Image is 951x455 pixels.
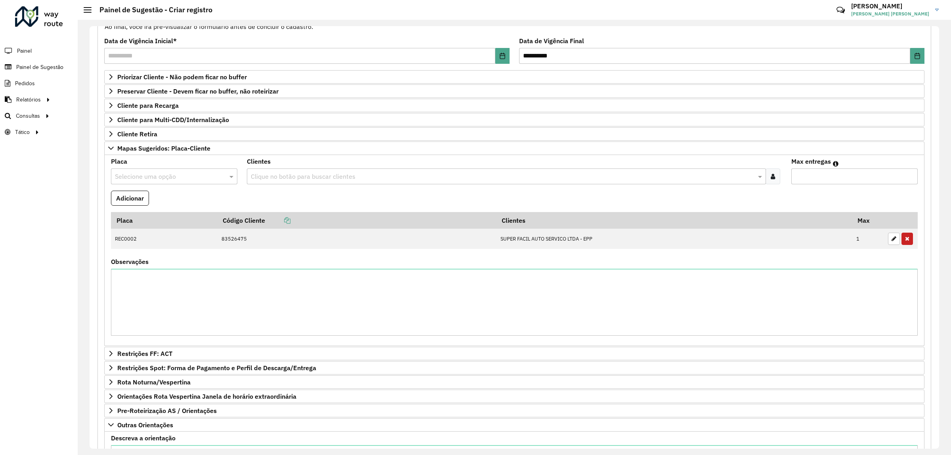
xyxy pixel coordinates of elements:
span: Tático [15,128,30,136]
a: Mapas Sugeridos: Placa-Cliente [104,141,924,155]
td: 83526475 [217,229,496,249]
span: Priorizar Cliente - Não podem ficar no buffer [117,74,247,80]
span: Restrições FF: ACT [117,350,172,357]
a: Restrições FF: ACT [104,347,924,360]
th: Placa [111,212,217,229]
span: Mapas Sugeridos: Placa-Cliente [117,145,210,151]
a: Contato Rápido [832,2,849,19]
label: Data de Vigência Final [519,36,584,46]
label: Max entregas [791,157,831,166]
span: Painel [17,47,32,55]
span: Relatórios [16,96,41,104]
a: Pre-Roteirização AS / Orientações [104,404,924,417]
button: Choose Date [495,48,510,64]
td: REC0002 [111,229,217,249]
th: Max [852,212,884,229]
a: Restrições Spot: Forma de Pagamento e Perfil de Descarga/Entrega [104,361,924,375]
div: Mapas Sugeridos: Placa-Cliente [104,155,924,346]
span: [PERSON_NAME] [PERSON_NAME] [851,10,929,17]
button: Adicionar [111,191,149,206]
span: Painel de Sugestão [16,63,63,71]
td: SUPER FACIL AUTO SERVICO LTDA - EPP [496,229,852,249]
h2: Painel de Sugestão - Criar registro [92,6,212,14]
label: Observações [111,257,149,266]
span: Pedidos [15,79,35,88]
a: Cliente Retira [104,127,924,141]
span: Restrições Spot: Forma de Pagamento e Perfil de Descarga/Entrega [117,365,316,371]
button: Choose Date [910,48,924,64]
a: Outras Orientações [104,418,924,432]
label: Data de Vigência Inicial [104,36,177,46]
h3: [PERSON_NAME] [851,2,929,10]
th: Código Cliente [217,212,496,229]
span: Orientações Rota Vespertina Janela de horário extraordinária [117,393,296,400]
label: Clientes [247,157,271,166]
a: Priorizar Cliente - Não podem ficar no buffer [104,70,924,84]
span: Preservar Cliente - Devem ficar no buffer, não roteirizar [117,88,279,94]
span: Outras Orientações [117,422,173,428]
label: Placa [111,157,127,166]
td: 1 [852,229,884,249]
span: Pre-Roteirização AS / Orientações [117,407,217,414]
a: Preservar Cliente - Devem ficar no buffer, não roteirizar [104,84,924,98]
span: Cliente Retira [117,131,157,137]
a: Cliente para Multi-CDD/Internalização [104,113,924,126]
a: Orientações Rota Vespertina Janela de horário extraordinária [104,390,924,403]
label: Descreva a orientação [111,433,176,443]
span: Cliente para Recarga [117,102,179,109]
th: Clientes [496,212,852,229]
a: Rota Noturna/Vespertina [104,375,924,389]
a: Cliente para Recarga [104,99,924,112]
em: Máximo de clientes que serão colocados na mesma rota com os clientes informados [833,161,838,167]
span: Rota Noturna/Vespertina [117,379,191,385]
span: Consultas [16,112,40,120]
span: Cliente para Multi-CDD/Internalização [117,117,229,123]
a: Copiar [265,216,290,224]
